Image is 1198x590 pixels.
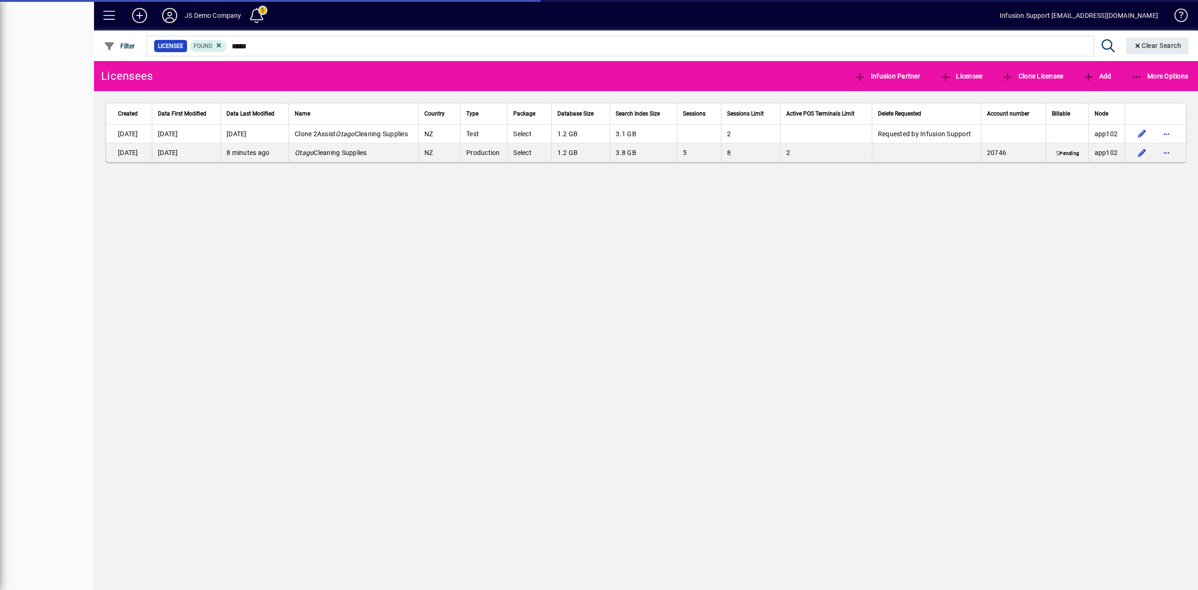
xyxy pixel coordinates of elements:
div: Account number [987,109,1040,119]
span: Active POS Terminals Limit [786,109,854,119]
td: 20746 [981,143,1046,162]
span: Type [466,109,478,119]
div: Package [513,109,545,119]
td: [DATE] [220,124,289,143]
div: Data Last Modified [227,109,283,119]
a: Knowledge Base [1167,2,1186,32]
button: More options [1159,126,1174,141]
div: Billable [1052,109,1083,119]
button: Edit [1135,145,1150,160]
td: NZ [418,143,460,162]
span: Database Size [557,109,594,119]
span: Package [513,109,535,119]
td: 2 [721,124,780,143]
td: Requested by Infusion Support [872,124,981,143]
div: Sessions [683,109,715,119]
em: Otago [336,130,354,138]
div: JS Demo Company [185,8,242,23]
td: [DATE] [106,124,152,143]
div: Sessions Limit [727,109,775,119]
button: Edit [1135,126,1150,141]
div: Database Size [557,109,604,119]
button: Add [1081,68,1113,85]
span: Filter [104,42,135,50]
button: Filter [102,38,138,54]
span: Infusion Partner [854,72,920,80]
span: More Options [1131,72,1189,80]
span: Country [424,109,445,119]
em: Otago [295,149,313,156]
div: Search Index Size [616,109,671,119]
td: [DATE] [106,143,152,162]
span: Data First Modified [158,109,206,119]
button: Profile [155,7,185,24]
span: Created [118,109,138,119]
td: 3.8 GB [610,143,676,162]
span: Search Index Size [616,109,660,119]
div: Licensees [101,69,153,84]
span: Add [1083,72,1111,80]
td: 8 [721,143,780,162]
span: Clone Licensee [1002,72,1063,80]
span: Delete Requested [878,109,921,119]
div: Node [1095,109,1119,119]
td: Test [460,124,507,143]
span: app102.prod.infusionbusinesssoftware.com [1095,130,1118,138]
td: NZ [418,124,460,143]
span: Billable [1052,109,1070,119]
span: Licensee [940,72,983,80]
span: Clear Search [1134,42,1182,49]
td: 3.1 GB [610,124,676,143]
button: Clear [1126,38,1189,54]
div: Created [118,109,146,119]
span: Clone 2Assist Cleaning Supplies [295,130,408,138]
button: More Options [1129,68,1191,85]
span: Node [1095,109,1108,119]
button: Clone Licensee [1000,68,1065,85]
td: Select [507,143,551,162]
td: 5 [677,143,721,162]
span: Sessions [683,109,705,119]
span: Found [194,43,212,49]
span: Name [295,109,310,119]
td: 8 minutes ago [220,143,289,162]
div: Delete Requested [878,109,975,119]
span: Cleaning Supplies [295,149,367,156]
td: 2 [780,143,872,162]
span: app102.prod.infusionbusinesssoftware.com [1095,149,1118,156]
div: Infusion Support [EMAIL_ADDRESS][DOMAIN_NAME] [1000,8,1158,23]
td: Production [460,143,507,162]
button: Infusion Partner [852,68,923,85]
button: Add [125,7,155,24]
mat-chip: Found Status: Found [190,40,227,52]
div: Name [295,109,413,119]
span: Sessions Limit [727,109,764,119]
td: 1.2 GB [551,143,610,162]
button: Licensee [938,68,985,85]
span: Account number [987,109,1029,119]
td: [DATE] [152,143,220,162]
td: [DATE] [152,124,220,143]
span: Data Last Modified [227,109,274,119]
td: 1.2 GB [551,124,610,143]
td: Select [507,124,551,143]
div: Type [466,109,501,119]
button: More options [1159,145,1174,160]
span: Pending [1054,150,1081,157]
div: Data First Modified [158,109,215,119]
div: Country [424,109,454,119]
span: Licensee [158,41,183,51]
div: Active POS Terminals Limit [786,109,866,119]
